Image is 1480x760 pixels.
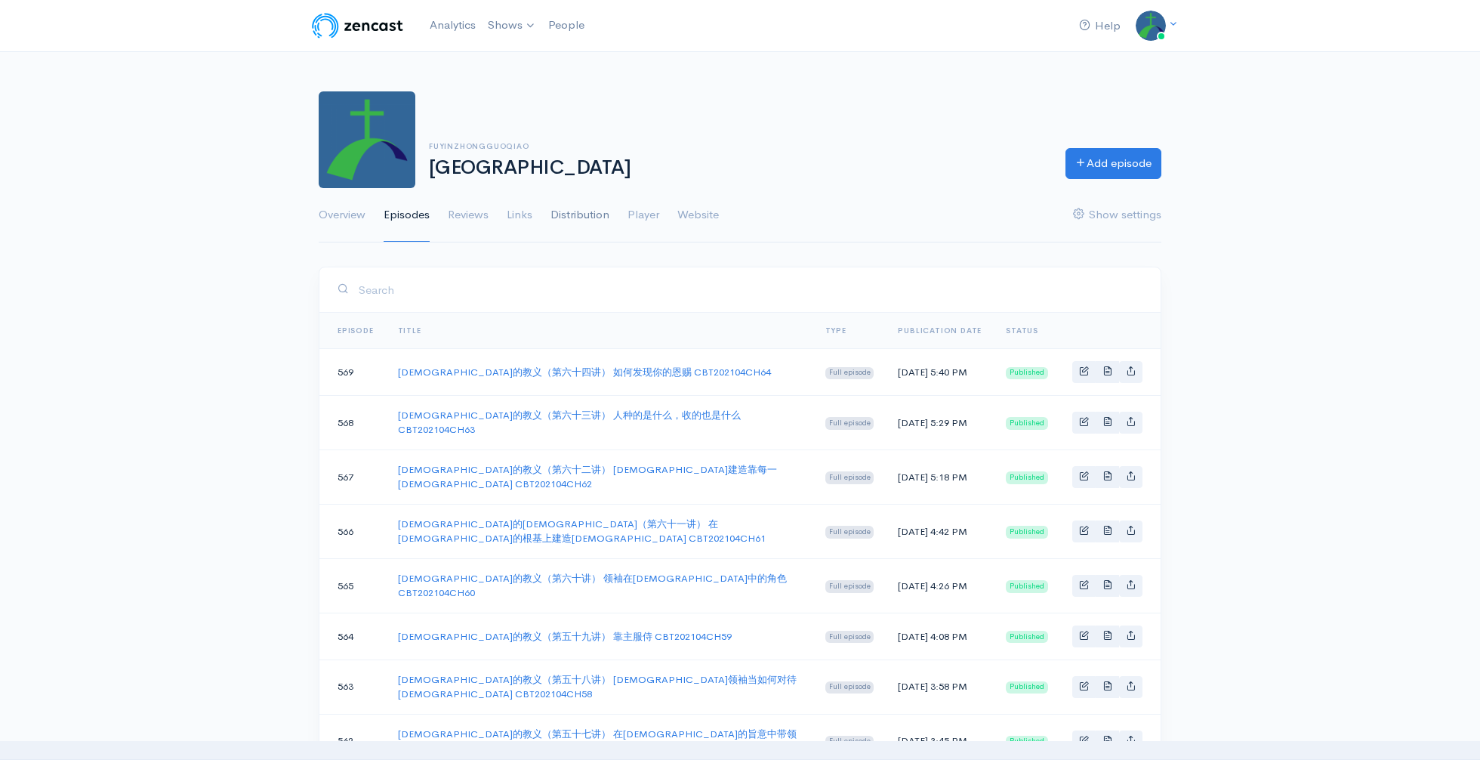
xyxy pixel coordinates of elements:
[398,517,766,545] a: [DEMOGRAPHIC_DATA]的[DEMOGRAPHIC_DATA]（第六十一讲） 在[DEMOGRAPHIC_DATA]的根基上建造[DEMOGRAPHIC_DATA] CBT20210...
[429,157,1047,179] h1: [GEOGRAPHIC_DATA]
[1006,417,1048,429] span: Published
[677,188,719,243] a: Website
[825,471,874,483] span: Full episode
[825,367,874,379] span: Full episode
[886,613,994,660] td: [DATE] 4:08 PM
[1072,361,1142,383] div: Basic example
[319,613,386,660] td: 564
[825,681,874,694] span: Full episode
[448,188,489,243] a: Reviews
[542,9,590,42] a: People
[1065,148,1161,179] a: Add episode
[398,630,732,643] a: [DEMOGRAPHIC_DATA]的教义（第五十九讲） 靠主服侍 CBT202104CH59
[898,326,982,335] a: Publication date
[1006,736,1048,748] span: Published
[1006,580,1048,592] span: Published
[424,9,482,42] a: Analytics
[398,673,797,701] a: [DEMOGRAPHIC_DATA]的教义（第五十八讲） [DEMOGRAPHIC_DATA]领袖当如何对待[DEMOGRAPHIC_DATA] CBT202104CH58
[319,188,365,243] a: Overview
[1072,521,1142,542] div: Basic example
[507,188,532,243] a: Links
[1073,10,1127,42] a: Help
[398,409,741,437] a: [DEMOGRAPHIC_DATA]的教义（第六十三讲） 人种的是什么，收的也是什么 CBT202104CH63
[886,349,994,396] td: [DATE] 5:40 PM
[1072,575,1142,597] div: Basic example
[1072,676,1142,698] div: Basic example
[1006,367,1048,379] span: Published
[358,274,1142,305] input: Search
[1006,471,1048,483] span: Published
[398,366,771,378] a: [DEMOGRAPHIC_DATA]的教义（第六十四讲） 如何发现你的恩赐 CBT202104CH64
[1006,681,1048,694] span: Published
[398,728,797,755] a: [DEMOGRAPHIC_DATA]的教义（第五十七讲） 在[DEMOGRAPHIC_DATA]的旨意中带领[DEMOGRAPHIC_DATA] CBT202104CH57
[319,558,386,613] td: 565
[310,11,405,41] img: ZenCast Logo
[825,526,874,538] span: Full episode
[1072,466,1142,488] div: Basic example
[1006,631,1048,643] span: Published
[627,188,659,243] a: Player
[398,463,777,491] a: [DEMOGRAPHIC_DATA]的教义（第六十二讲） [DEMOGRAPHIC_DATA]建造靠每一[DEMOGRAPHIC_DATA] CBT202104CH62
[384,188,430,243] a: Episodes
[886,395,994,450] td: [DATE] 5:29 PM
[338,326,374,335] a: Episode
[1006,526,1048,538] span: Published
[825,326,846,335] a: Type
[886,450,994,504] td: [DATE] 5:18 PM
[319,660,386,714] td: 563
[1006,326,1038,335] span: Status
[886,558,994,613] td: [DATE] 4:26 PM
[825,580,874,592] span: Full episode
[886,504,994,558] td: [DATE] 4:42 PM
[1072,626,1142,647] div: Basic example
[1072,731,1142,752] div: Basic example
[319,395,386,450] td: 568
[825,736,874,748] span: Full episode
[319,349,386,396] td: 569
[886,660,994,714] td: [DATE] 3:58 PM
[825,417,874,429] span: Full episode
[550,188,609,243] a: Distribution
[398,572,787,600] a: [DEMOGRAPHIC_DATA]的教义（第六十讲） 领袖在[DEMOGRAPHIC_DATA]中的角色 CBT202104CH60
[319,450,386,504] td: 567
[825,631,874,643] span: Full episode
[1073,188,1161,243] a: Show settings
[429,142,1047,150] h6: Fuyinzhongguoqiao
[482,9,542,42] a: Shows
[398,326,421,335] a: Title
[319,504,386,558] td: 566
[1136,11,1166,41] img: ...
[1072,412,1142,434] div: Basic example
